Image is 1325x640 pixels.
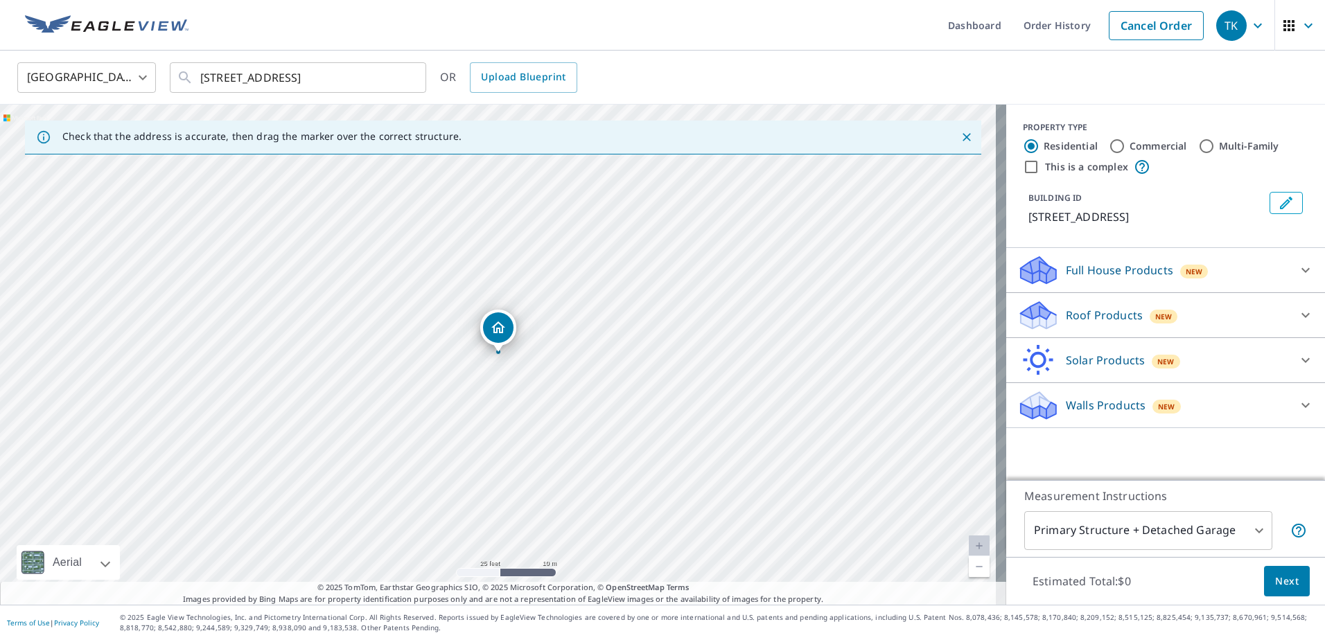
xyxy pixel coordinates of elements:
[1066,397,1146,414] p: Walls Products
[1109,11,1204,40] a: Cancel Order
[1275,573,1299,590] span: Next
[1066,307,1143,323] p: Roof Products
[470,62,577,93] a: Upload Blueprint
[1216,10,1247,41] div: TK
[1066,262,1173,278] p: Full House Products
[62,130,462,143] p: Check that the address is accurate, then drag the marker over the correct structure.
[1017,389,1314,422] div: Walls ProductsNew
[1024,511,1272,550] div: Primary Structure + Detached Garage
[17,545,120,580] div: Aerial
[481,69,565,86] span: Upload Blueprint
[1270,192,1303,214] button: Edit building 1
[1158,401,1175,412] span: New
[120,612,1318,633] p: © 2025 Eagle View Technologies, Inc. and Pictometry International Corp. All Rights Reserved. Repo...
[969,556,990,577] a: Current Level 20, Zoom Out
[958,128,976,146] button: Close
[1021,566,1142,596] p: Estimated Total: $0
[1290,522,1307,539] span: Your report will include the primary structure and a detached garage if one exists.
[1066,352,1145,368] p: Solar Products
[1017,344,1314,377] div: Solar ProductsNew
[200,58,398,97] input: Search by address or latitude-longitude
[1024,488,1307,504] p: Measurement Instructions
[1017,299,1314,332] div: Roof ProductsNew
[7,618,50,628] a: Terms of Use
[1130,139,1187,153] label: Commercial
[17,58,156,97] div: [GEOGRAPHIC_DATA]
[1023,121,1308,134] div: PROPERTY TYPE
[1028,208,1264,225] p: [STREET_ADDRESS]
[1028,192,1082,204] p: BUILDING ID
[440,62,577,93] div: OR
[1264,566,1310,597] button: Next
[1219,139,1279,153] label: Multi-Family
[969,535,990,556] a: Current Level 20, Zoom In Disabled
[606,582,664,592] a: OpenStreetMap
[1155,311,1173,322] span: New
[1045,160,1128,174] label: This is a complex
[1157,356,1175,367] span: New
[1044,139,1098,153] label: Residential
[317,582,690,594] span: © 2025 TomTom, Earthstar Geographics SIO, © 2025 Microsoft Corporation, ©
[480,310,516,353] div: Dropped pin, building 1, Residential property, 426076 E 1960 Rd Antlers, OK 74523
[667,582,690,592] a: Terms
[25,15,188,36] img: EV Logo
[1186,266,1203,277] span: New
[49,545,86,580] div: Aerial
[1017,254,1314,287] div: Full House ProductsNew
[54,618,99,628] a: Privacy Policy
[7,619,99,627] p: |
